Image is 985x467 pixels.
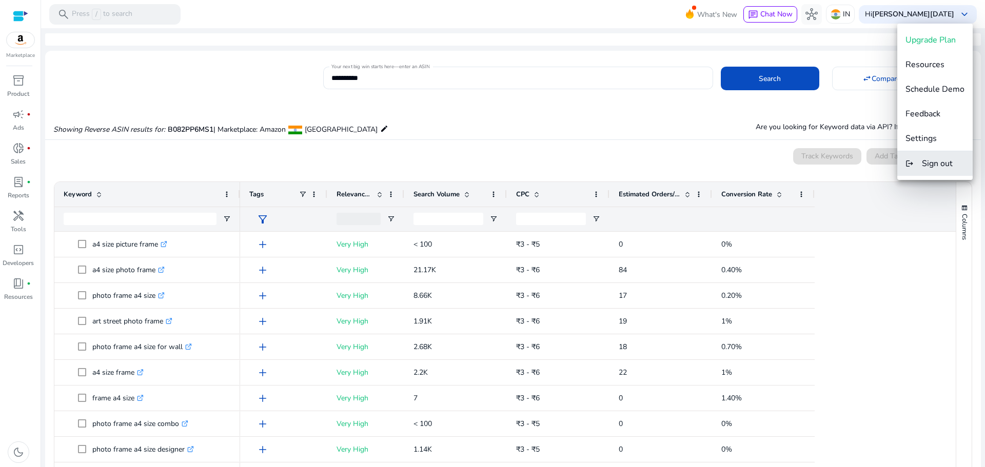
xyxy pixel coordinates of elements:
span: Schedule Demo [905,84,964,95]
span: Feedback [905,108,940,119]
span: Settings [905,133,937,144]
span: Upgrade Plan [905,34,956,46]
span: Sign out [922,158,953,169]
span: Resources [905,59,944,70]
mat-icon: logout [905,157,914,170]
